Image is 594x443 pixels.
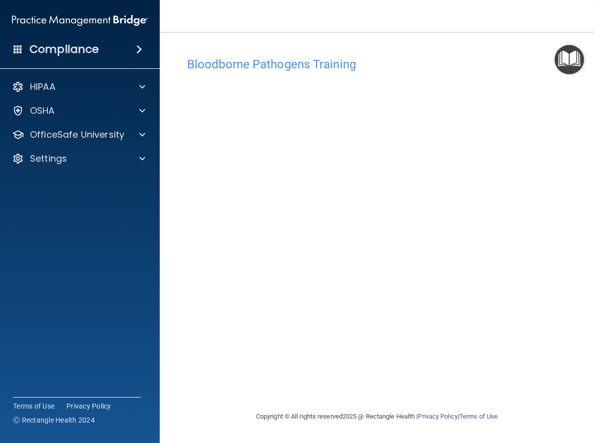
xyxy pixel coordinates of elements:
a: Privacy Policy [418,413,457,420]
h4: Bloodborne Pathogens Training [187,58,567,71]
p: Settings [30,153,67,165]
button: Open Resource Center [555,45,584,74]
span: Ⓒ Rectangle Health 2024 [13,415,95,425]
a: OfficeSafe University [12,129,145,141]
a: Terms of Use [459,413,498,420]
a: Settings [12,153,145,165]
a: Terms of Use [13,401,54,411]
iframe: bbp [187,76,567,383]
div: Copyright © All rights reserved 2025 @ Rectangle Health | | [195,401,559,433]
p: OfficeSafe University [30,129,124,141]
h4: Compliance [29,42,99,56]
a: OSHA [12,105,145,117]
p: HIPAA [30,81,55,93]
a: HIPAA [12,81,145,93]
p: OSHA [30,105,55,117]
img: PMB logo [12,10,148,30]
a: Privacy Policy [66,401,111,411]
